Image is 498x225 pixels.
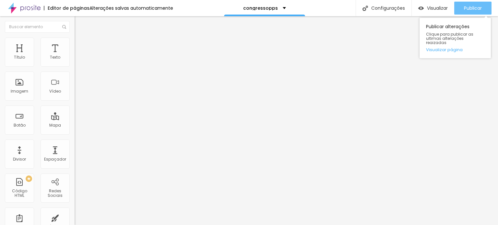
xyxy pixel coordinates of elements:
[426,48,484,52] a: Visualizar página
[50,55,60,60] div: Texto
[14,123,26,128] div: Botão
[418,6,424,11] img: view-1.svg
[420,18,491,58] div: Publicar alterações
[14,55,25,60] div: Título
[44,157,66,162] div: Espaçador
[454,2,492,15] button: Publicar
[464,6,482,11] span: Publicar
[49,89,61,94] div: Vídeo
[44,6,89,10] div: Editor de páginas
[49,123,61,128] div: Mapa
[42,189,68,198] div: Redes Sociais
[412,2,454,15] button: Visualizar
[75,16,498,225] iframe: Editor
[6,189,32,198] div: Código HTML
[426,32,484,45] span: Clique para publicar as ultimas alterações reaizadas
[13,157,26,162] div: Divisor
[427,6,448,11] span: Visualizar
[243,6,278,10] p: congressopps
[62,25,66,29] img: Icone
[5,21,70,33] input: Buscar elemento
[362,6,368,11] img: Icone
[11,89,28,94] div: Imagem
[89,6,173,10] div: Alterações salvas automaticamente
